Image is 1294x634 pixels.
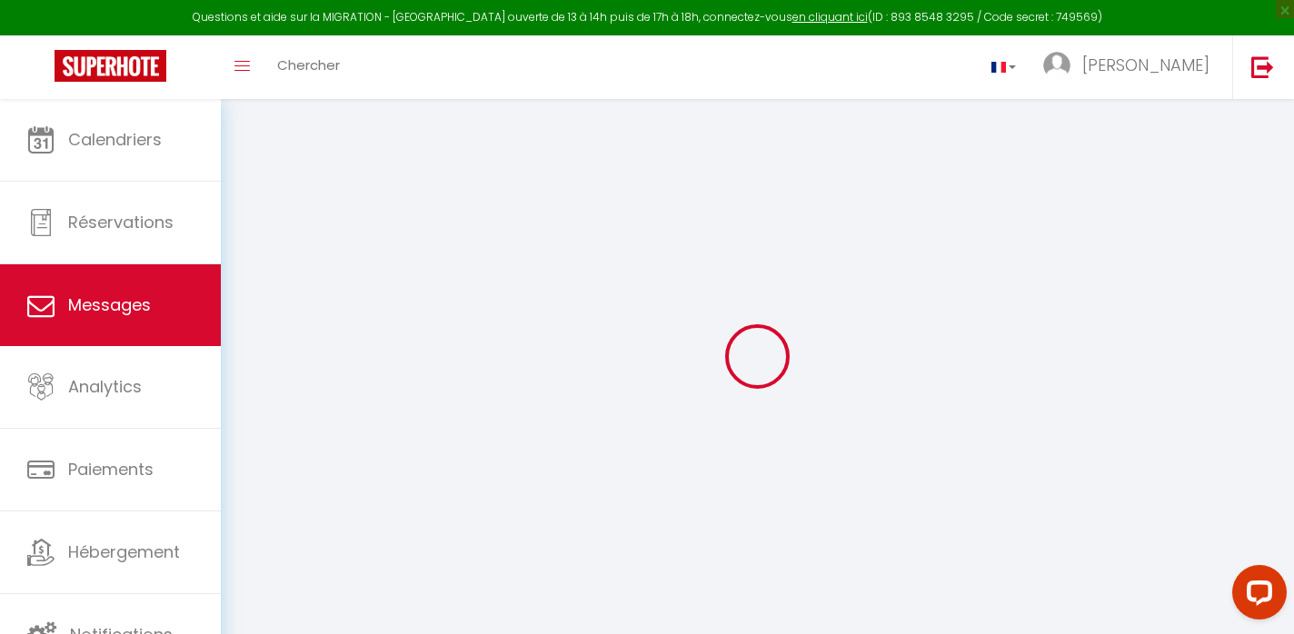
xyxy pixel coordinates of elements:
[68,375,142,398] span: Analytics
[792,9,868,25] a: en cliquant ici
[1218,558,1294,634] iframe: LiveChat chat widget
[264,35,353,99] a: Chercher
[68,293,151,316] span: Messages
[68,128,162,151] span: Calendriers
[1030,35,1232,99] a: ... [PERSON_NAME]
[1251,55,1274,78] img: logout
[1082,54,1209,76] span: [PERSON_NAME]
[68,540,180,563] span: Hébergement
[277,55,340,74] span: Chercher
[68,458,154,480] span: Paiements
[68,211,174,233] span: Réservations
[55,50,166,82] img: Super Booking
[1043,52,1070,79] img: ...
